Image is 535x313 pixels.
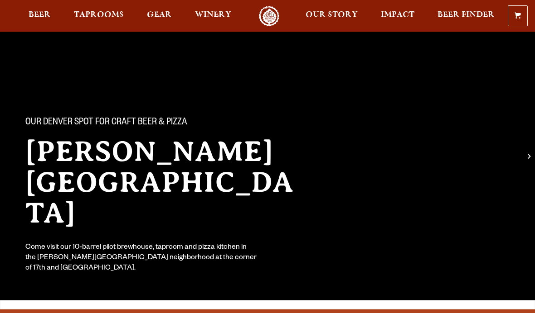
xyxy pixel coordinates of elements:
a: Impact [375,6,420,26]
a: Winery [189,6,237,26]
a: Odell Home [252,6,286,26]
h2: [PERSON_NAME][GEOGRAPHIC_DATA] [25,136,308,228]
span: Beer [29,11,51,19]
span: Gear [147,11,172,19]
span: Taprooms [74,11,124,19]
a: Beer [23,6,57,26]
a: Our Story [300,6,364,26]
span: Our Denver spot for craft beer & pizza [25,117,187,129]
span: Beer Finder [438,11,495,19]
a: Taprooms [68,6,130,26]
a: Gear [141,6,178,26]
span: Our Story [306,11,358,19]
span: Winery [195,11,231,19]
span: Impact [381,11,414,19]
a: Beer Finder [432,6,501,26]
div: Come visit our 10-barrel pilot brewhouse, taproom and pizza kitchen in the [PERSON_NAME][GEOGRAPH... [25,243,258,274]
